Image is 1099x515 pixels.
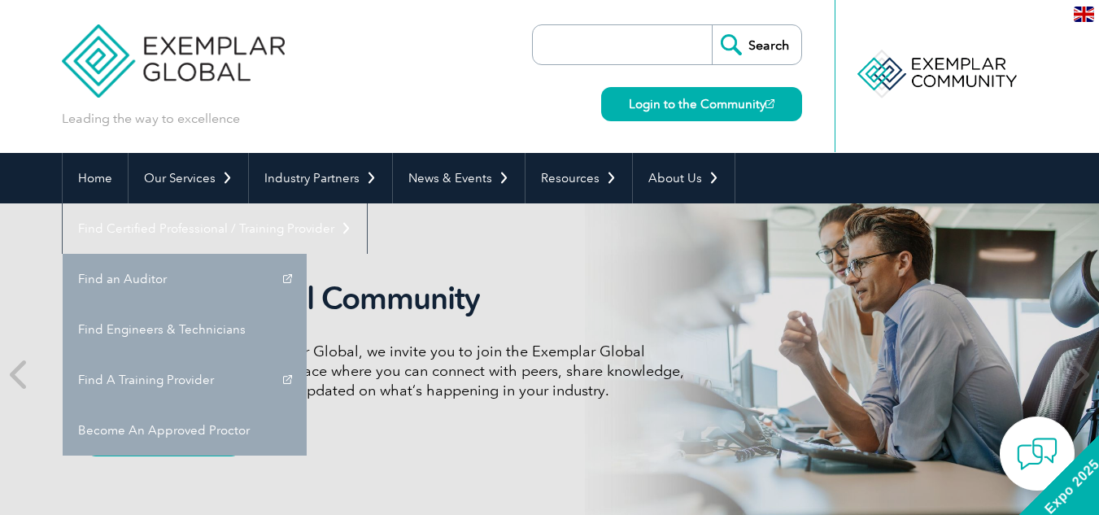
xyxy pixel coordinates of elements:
a: Industry Partners [249,153,392,203]
input: Search [712,25,801,64]
a: Resources [526,153,632,203]
h2: Exemplar Global Community [86,280,696,317]
a: Find an Auditor [63,254,307,304]
img: contact-chat.png [1017,434,1058,474]
a: Find Certified Professional / Training Provider [63,203,367,254]
a: About Us [633,153,735,203]
a: Find Engineers & Technicians [63,304,307,355]
a: Become An Approved Proctor [63,405,307,456]
a: News & Events [393,153,525,203]
img: open_square.png [765,99,774,108]
img: en [1074,7,1094,22]
p: As a valued member of Exemplar Global, we invite you to join the Exemplar Global Community—a fun,... [86,342,696,400]
a: Our Services [129,153,248,203]
p: Leading the way to excellence [62,110,240,128]
a: Find A Training Provider [63,355,307,405]
a: Home [63,153,128,203]
a: Login to the Community [601,87,802,121]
